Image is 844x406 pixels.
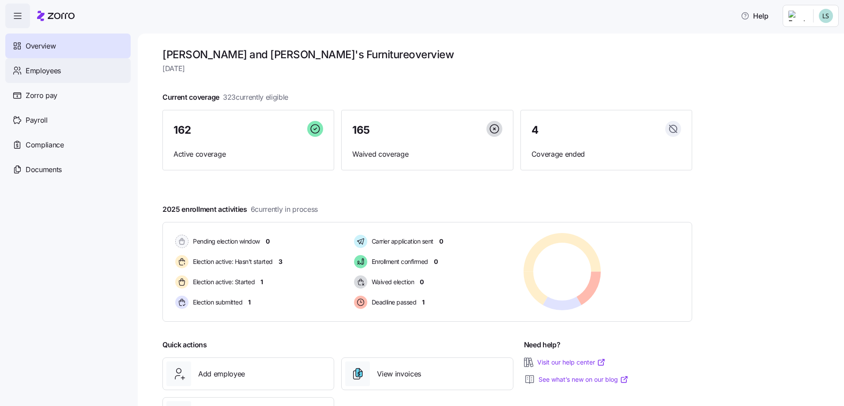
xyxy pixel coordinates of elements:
[26,139,64,150] span: Compliance
[190,298,242,307] span: Election submitted
[248,298,251,307] span: 1
[5,58,131,83] a: Employees
[266,237,270,246] span: 0
[5,157,131,182] a: Documents
[190,257,273,266] span: Election active: Hasn't started
[788,11,806,21] img: Employer logo
[279,257,283,266] span: 3
[251,204,318,215] span: 6 currently in process
[537,358,606,367] a: Visit our help center
[531,125,539,135] span: 4
[26,164,62,175] span: Documents
[190,237,260,246] span: Pending election window
[420,278,424,286] span: 0
[734,7,776,25] button: Help
[524,339,561,350] span: Need help?
[26,115,48,126] span: Payroll
[173,125,191,135] span: 162
[539,375,629,384] a: See what’s new on our blog
[190,278,255,286] span: Election active: Started
[741,11,769,21] span: Help
[434,257,438,266] span: 0
[5,34,131,58] a: Overview
[377,368,421,380] span: View invoices
[162,48,692,61] h1: [PERSON_NAME] and [PERSON_NAME]'s Furniture overview
[26,90,57,101] span: Zorro pay
[26,41,56,52] span: Overview
[5,132,131,157] a: Compliance
[369,237,433,246] span: Carrier application sent
[162,339,207,350] span: Quick actions
[223,92,288,103] span: 323 currently eligible
[369,278,414,286] span: Waived election
[162,92,288,103] span: Current coverage
[819,9,833,23] img: d552751acb159096fc10a5bc90168bac
[369,257,428,266] span: Enrollment confirmed
[173,149,323,160] span: Active coverage
[439,237,443,246] span: 0
[26,65,61,76] span: Employees
[198,368,245,380] span: Add employee
[162,63,692,74] span: [DATE]
[162,204,318,215] span: 2025 enrollment activities
[531,149,681,160] span: Coverage ended
[5,83,131,108] a: Zorro pay
[352,125,370,135] span: 165
[352,149,502,160] span: Waived coverage
[422,298,425,307] span: 1
[5,108,131,132] a: Payroll
[260,278,263,286] span: 1
[369,298,417,307] span: Deadline passed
